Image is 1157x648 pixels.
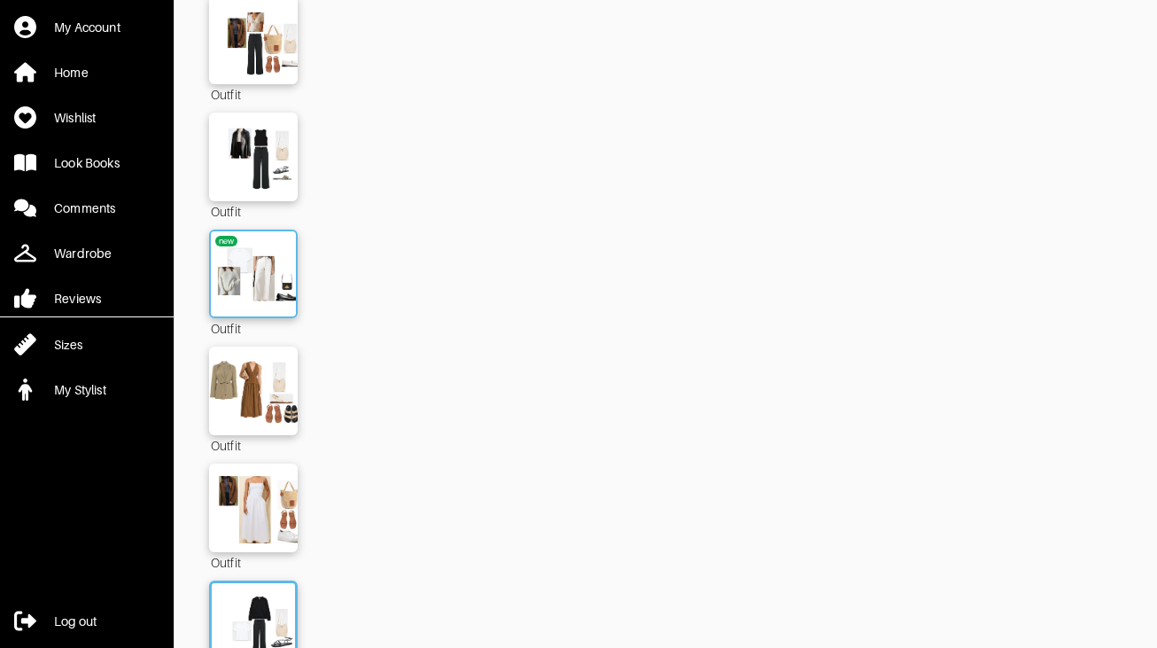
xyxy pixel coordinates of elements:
div: Sizes [54,336,82,354]
div: Comments [54,199,115,217]
div: new [219,236,235,246]
div: My Stylist [54,381,106,399]
div: Look Books [54,154,120,172]
img: Outfit Outfit [203,472,304,543]
img: Outfit Outfit [206,240,301,308]
img: Outfit Outfit [203,4,304,75]
div: My Account [54,19,120,36]
div: Wishlist [54,109,96,127]
div: Outfit [209,435,298,455]
div: Home [54,64,89,82]
img: Outfit Outfit [203,121,304,192]
div: Log out [54,613,97,630]
div: Reviews [54,290,101,308]
div: Outfit [209,318,298,338]
div: Outfit [209,552,298,572]
div: Outfit [209,84,298,104]
div: Wardrobe [54,245,112,262]
img: Outfit Outfit [203,355,304,426]
div: Outfit [209,201,298,221]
